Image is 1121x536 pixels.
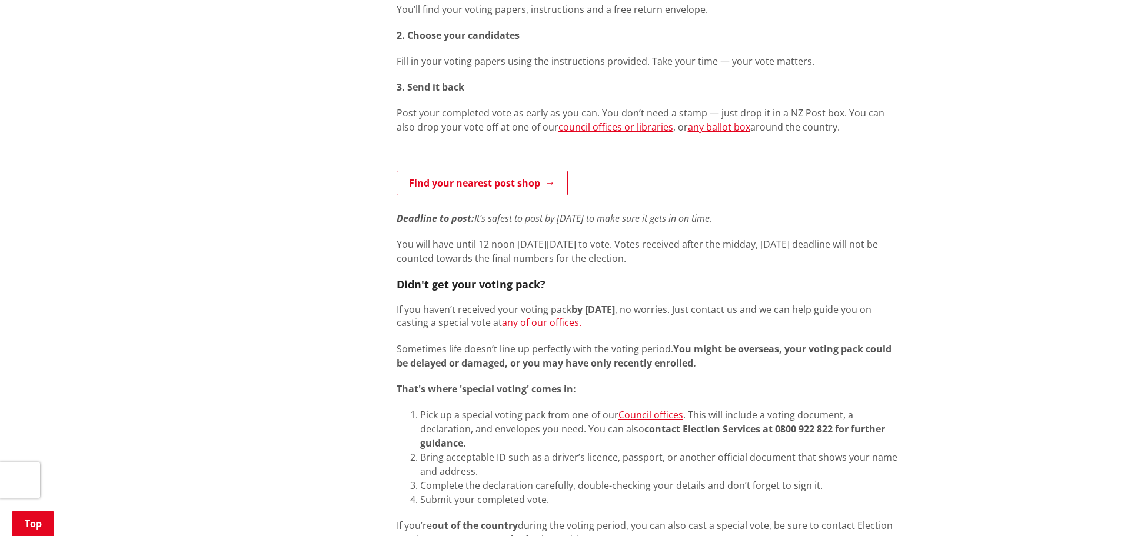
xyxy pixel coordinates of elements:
[397,81,464,94] strong: 3. Send it back
[558,121,673,134] a: council offices or libraries
[397,237,898,265] p: You will have until 12 noon [DATE][DATE] to vote. Votes received after the midday, [DATE] deadlin...
[397,277,545,291] strong: Didn't get your voting pack?
[571,303,615,316] strong: by [DATE]
[688,121,750,134] a: any ballot box
[618,408,683,421] a: Council offices
[420,408,898,450] li: Pick up a special voting pack from one of our . This will include a voting document, a declaratio...
[397,171,568,195] a: Find your nearest post shop
[397,106,898,134] p: Post your completed vote as early as you can. You don’t need a stamp — just drop it in a NZ Post ...
[432,519,518,532] strong: out of the country
[397,29,520,42] strong: 2. Choose your candidates
[397,212,474,225] em: Deadline to post:
[397,342,898,370] p: Sometimes life doesn’t line up perfectly with the voting period.
[397,54,898,68] p: Fill in your voting papers using the instructions provided. Take your time — your vote matters.
[397,342,892,369] strong: You might be overseas, your voting pack could be delayed or damaged, or you may have only recentl...
[420,422,885,450] strong: contact Election Services at 0800 922 822 for further guidance.
[12,511,54,536] a: Top
[420,450,898,478] li: Bring acceptable ID such as a driver’s licence, passport, or another official document that shows...
[420,492,898,507] li: Submit your completed vote.
[420,478,898,492] li: Complete the declaration carefully, double-checking your details and don’t forget to sign it.
[474,212,712,225] em: It’s safest to post by [DATE] to make sure it gets in on time.
[397,382,576,395] strong: That's where 'special voting' comes in:
[502,316,581,329] a: any of our offices.
[397,3,708,16] span: You’ll find your voting papers, instructions and a free return envelope.
[397,303,898,329] p: If you haven’t received your voting pack , no worries. Just contact us and we can help guide you ...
